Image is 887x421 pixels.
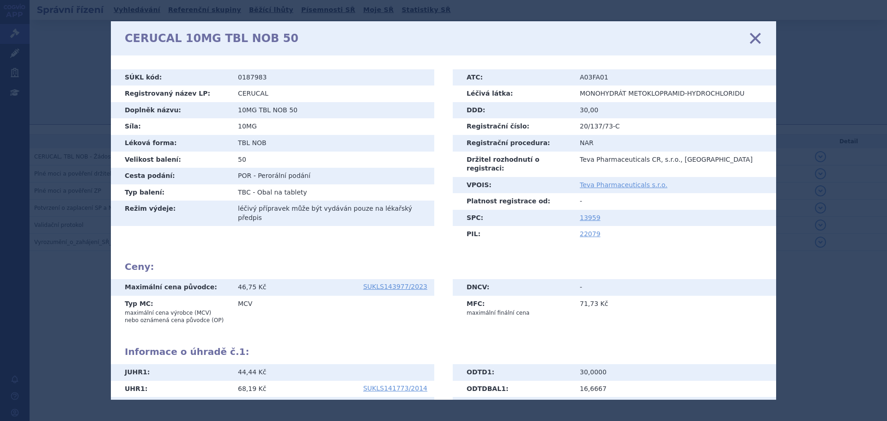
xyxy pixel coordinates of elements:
a: Teva Pharmaceuticals s.r.o. [580,181,668,189]
td: 16,6667 [573,381,776,397]
td: 30,0000 [573,364,776,381]
th: ODTD : [453,364,573,381]
th: Režim výdeje: [111,201,231,226]
span: - [253,189,255,196]
th: Registrační procedura: [453,135,573,152]
th: ODTDBAL : [453,381,573,397]
a: SUKLS143977/2023 [363,283,427,290]
td: - [573,193,776,210]
td: 0187983 [231,69,434,86]
span: 46,75 Kč [238,283,266,291]
th: SPC: [453,210,573,226]
th: Maximální cena původce: [111,279,231,296]
th: Léková forma: [111,135,231,152]
span: 1 [140,385,145,392]
td: 30,00 [573,102,776,119]
span: 1 [239,346,246,357]
td: MCV [231,296,434,328]
span: 1 [487,368,492,376]
td: A03FA01 [573,69,776,86]
td: TBL NOB [231,135,434,152]
td: NAR [573,135,776,152]
th: DDD: [453,102,573,119]
td: 50 [231,152,434,168]
span: Perorální podání [258,172,310,179]
span: 68,19 Kč [238,385,266,392]
th: Typ MC: [111,296,231,328]
a: zavřít [748,31,762,45]
td: MONOHYDRÁT METOKLOPRAMID-HYDROCHLORIDU [573,85,776,102]
th: Doplněk názvu: [111,102,231,119]
td: CERUCAL [231,85,434,102]
th: Držitel rozhodnutí o registraci: [453,152,573,177]
th: Typ balení: [111,184,231,201]
span: - [254,172,256,179]
h2: Ceny: [125,261,762,272]
td: 71,73 Kč [573,296,776,321]
a: 22079 [580,230,601,238]
td: - [573,279,776,296]
th: Registrovaný název LP: [111,85,231,102]
th: Velikost balení: [111,152,231,168]
th: SÚKL kód: [111,69,231,86]
a: 13959 [580,214,601,221]
span: POR [238,172,251,179]
td: 10MG TBL NOB 50 [231,102,434,119]
p: maximální finální cena [467,309,566,317]
th: PIL: [453,226,573,243]
th: Cesta podání: [111,168,231,184]
th: MFC: [453,296,573,321]
th: [PERSON_NAME] : [453,397,573,414]
th: VPOIS: [453,177,573,194]
th: Platnost registrace od: [453,193,573,210]
p: maximální cena výrobce (MCV) nebo oznámená cena původce (OP) [125,309,224,324]
th: DNCV: [453,279,573,296]
th: EKV : [111,397,231,414]
th: ATC: [453,69,573,86]
th: Léčivá látka: [453,85,573,102]
th: Registrační číslo: [453,118,573,135]
h2: Informace o úhradě č. : [125,346,762,357]
td: Teva Pharmaceuticals CR, s.r.o., [GEOGRAPHIC_DATA] [573,152,776,177]
td: - [573,397,776,414]
th: Síla: [111,118,231,135]
span: 1 [501,385,506,392]
td: 10MG [231,118,434,135]
span: TBC [238,189,251,196]
th: JUHR : [111,364,231,381]
td: léčivý přípravek může být vydáván pouze na lékařský předpis [231,201,434,226]
th: UHR : [111,381,231,397]
h1: CERUCAL 10MG TBL NOB 50 [125,32,298,45]
a: SUKLS141773/2014 [363,385,427,391]
td: 44,44 Kč [231,364,434,381]
td: 20/137/73-C [573,118,776,135]
span: Obal na tablety [257,189,307,196]
span: 1 [143,368,147,376]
